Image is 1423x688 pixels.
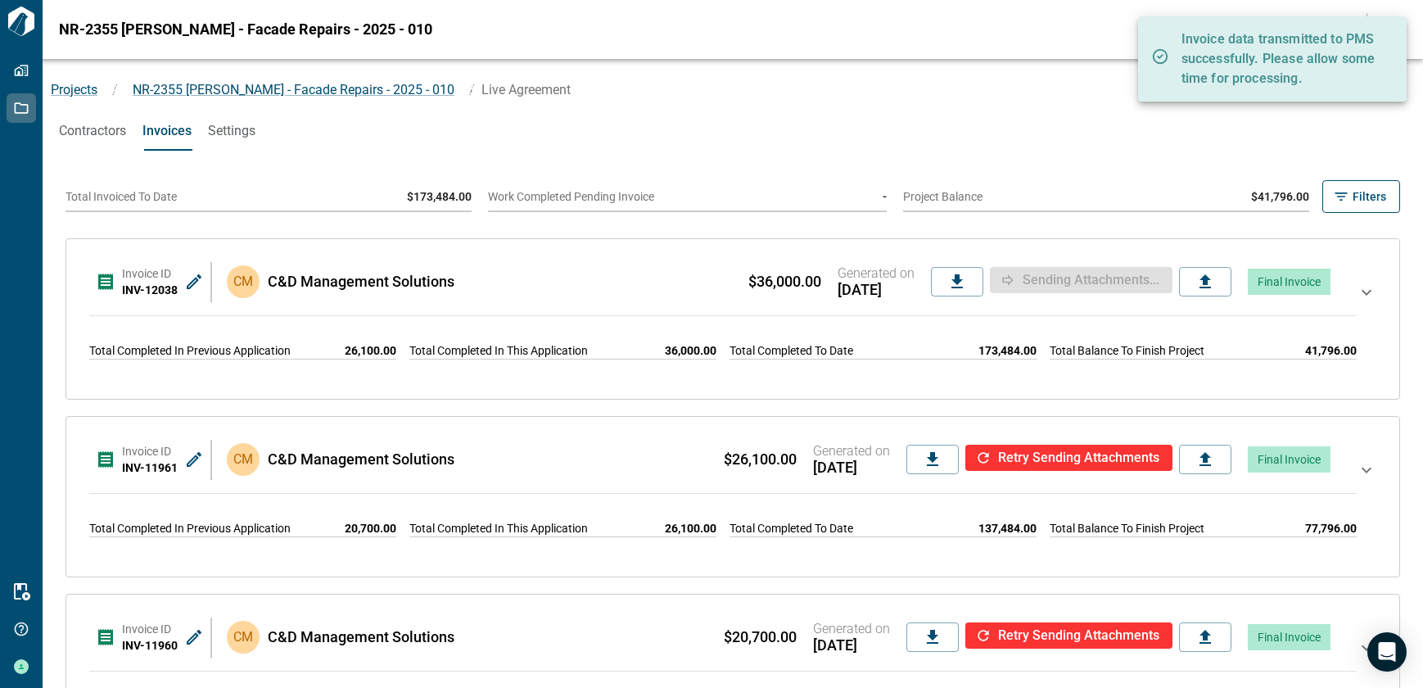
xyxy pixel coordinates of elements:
[345,342,396,359] span: 26,100.00
[89,520,291,536] span: Total Completed In Previous Application
[142,123,192,139] span: Invoices
[998,450,1159,466] span: Retry sending attachments
[813,621,890,637] span: Generated on
[233,627,253,647] p: CM
[66,190,177,203] span: Total Invoiced To Date
[1305,520,1357,536] span: 77,796.00
[345,520,396,536] span: 20,700.00
[730,520,853,536] span: Total Completed To Date
[998,627,1159,644] span: Retry sending attachments
[268,274,454,290] span: C&D Management Solutions
[83,252,1383,386] div: Invoice IDINV-12038CMC&D Management Solutions $36,000.00Generated on[DATE]Sending attachments...F...
[122,639,178,652] span: INV-11960
[1258,275,1321,288] span: Final Invoice
[724,629,797,645] span: $20,700.00
[813,637,890,654] span: [DATE]
[59,21,432,38] span: NR-2355 [PERSON_NAME] - Facade Repairs - 2025 - 010
[748,274,821,290] span: $36,000.00
[1322,180,1400,213] button: Filters
[665,342,716,359] span: 36,000.00
[1258,453,1321,466] span: Final Invoice
[965,622,1172,649] button: Retry sending attachments
[883,190,887,203] span: -
[89,342,291,359] span: Total Completed In Previous Application
[665,520,716,536] span: 26,100.00
[1050,342,1204,359] span: Total Balance To Finish Project
[407,190,472,203] span: $173,484.00
[1050,520,1204,536] span: Total Balance To Finish Project
[730,342,853,359] span: Total Completed To Date
[838,282,915,298] span: [DATE]
[233,272,253,292] p: CM
[965,445,1172,471] button: Retry sending attachments
[51,82,97,97] a: Projects
[208,123,255,139] span: Settings
[133,82,454,97] span: NR-2355 [PERSON_NAME] - Facade Repairs - 2025 - 010
[813,459,890,476] span: [DATE]
[268,629,454,645] span: C&D Management Solutions
[978,342,1037,359] span: 173,484.00
[59,123,126,139] span: Contractors
[122,267,171,280] span: Invoice ID
[1367,632,1407,672] div: Open Intercom Messenger
[903,190,983,203] span: Project Balance
[409,520,588,536] span: Total Completed In This Application
[122,283,178,296] span: INV-12038
[122,461,178,474] span: INV-11961
[233,450,253,469] p: CM
[83,430,1383,564] div: Invoice IDINV-11961CMC&D Management Solutions $26,100.00Generated on[DATE]Retry sending attachmen...
[481,82,571,97] span: Live Agreement
[409,342,588,359] span: Total Completed In This Application
[1251,190,1309,203] span: $41,796.00
[1258,631,1321,644] span: Final Invoice
[813,443,890,459] span: Generated on
[43,80,1296,100] nav: breadcrumb
[268,451,454,468] span: C&D Management Solutions
[978,520,1037,536] span: 137,484.00
[1305,342,1357,359] span: 41,796.00
[488,190,654,203] span: Work Completed Pending Invoice
[724,451,797,468] span: $26,100.00
[122,622,171,636] span: Invoice ID
[1181,29,1378,88] p: Invoice data transmitted to PMS successfully. Please allow some time for processing.
[122,445,171,458] span: Invoice ID
[43,111,1423,151] div: base tabs
[1353,188,1386,205] span: Filters
[838,265,915,282] span: Generated on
